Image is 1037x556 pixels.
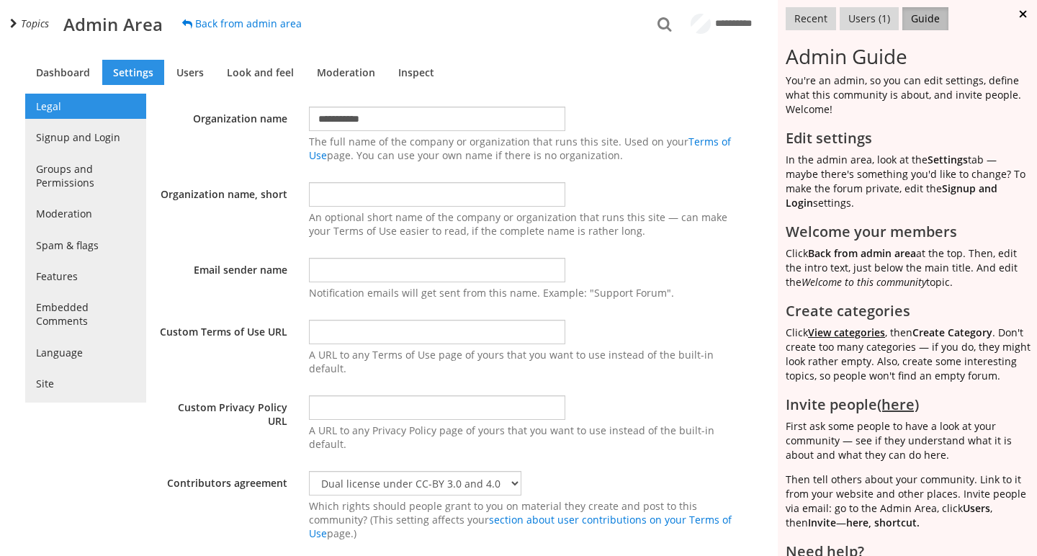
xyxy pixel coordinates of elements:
[808,246,916,260] b: Back from admin area
[309,513,732,540] a: section about user contributions on your Terms of Use
[902,7,948,30] button: Guide
[786,419,1031,462] p: First ask some people to have a look at your community — see if they understand what it is about ...
[309,499,732,540] span: Which rights should people grant to you on material they create and post to this community? (This...
[21,17,49,30] span: Topics
[786,153,1031,210] p: In the admin area, look at the tab — maybe there's something you'd like to change? To make the fo...
[25,156,146,195] a: Groups and Permissions
[786,304,1031,318] h2: Create categories
[786,398,1031,412] h2: Invite people
[808,326,885,339] a: View categories
[802,275,926,289] em: Welcome to this community
[786,7,836,30] button: Recent
[309,348,714,375] span: A URL to any Terms of Use page of yours that you want to use instead of the built-in default.
[25,264,146,289] a: Features
[25,60,101,85] a: Dashboard
[25,94,146,119] a: Legal
[63,16,163,33] h1: Admin Area
[146,313,297,338] label: Custom Terms of Use URL
[146,99,297,125] label: Organization name
[846,516,920,529] a: here, shortcut.
[928,153,968,166] b: Settings
[309,286,674,300] span: Notification emails will get sent from this name. Example: "Support Forum".
[25,340,146,365] a: Language
[840,7,899,30] button: Users (1)
[25,233,146,258] a: Spam & flags
[102,60,164,85] a: Settings
[808,516,836,529] strong: Invite
[786,225,1031,239] h2: Welcome your members
[25,201,146,226] a: Moderation
[912,326,992,339] strong: Create Category
[309,210,727,238] span: An optional short name of the company or organization that runs this site — can make your Terms o...
[146,388,297,428] label: Custom Privacy Policy URL
[963,501,990,515] strong: Users
[786,181,997,210] a: Signup and Login
[309,135,731,162] span: The full name of the company or organization that runs this site. Used on your page. You can use ...
[166,60,215,85] a: Users
[146,251,297,277] label: Email sender name
[25,371,146,396] a: Site
[309,135,731,162] a: Terms of Use
[25,125,146,150] a: Signup and Login
[146,464,297,490] label: Contributors agreement
[309,423,714,451] span: A URL to any Privacy Policy page of yours that you want to use instead of the built-in default.
[786,73,1031,117] p: You're an admin, so you can edit settings, define what this community is about, and invite people...
[786,472,1031,530] p: Then tell others about your community. Link to it from your website and other places. Invite peop...
[877,395,919,414] a: (here)
[786,46,1031,66] h3: Admin Guide
[25,295,146,333] a: Embedded Comments
[146,175,297,201] label: Organization name, short
[174,12,310,36] a: Back from admin area
[216,60,305,85] a: Look and feel
[786,326,1031,383] p: Click , then . Don't create too many categories — if you do, they might look rather empty. Also, ...
[786,246,1031,290] p: Click at the top. Then, edit the intro text, just below the main title. And edit the topic.
[306,60,386,85] a: Moderation
[387,60,445,85] a: Inspect
[786,131,1031,145] h2: Edit settings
